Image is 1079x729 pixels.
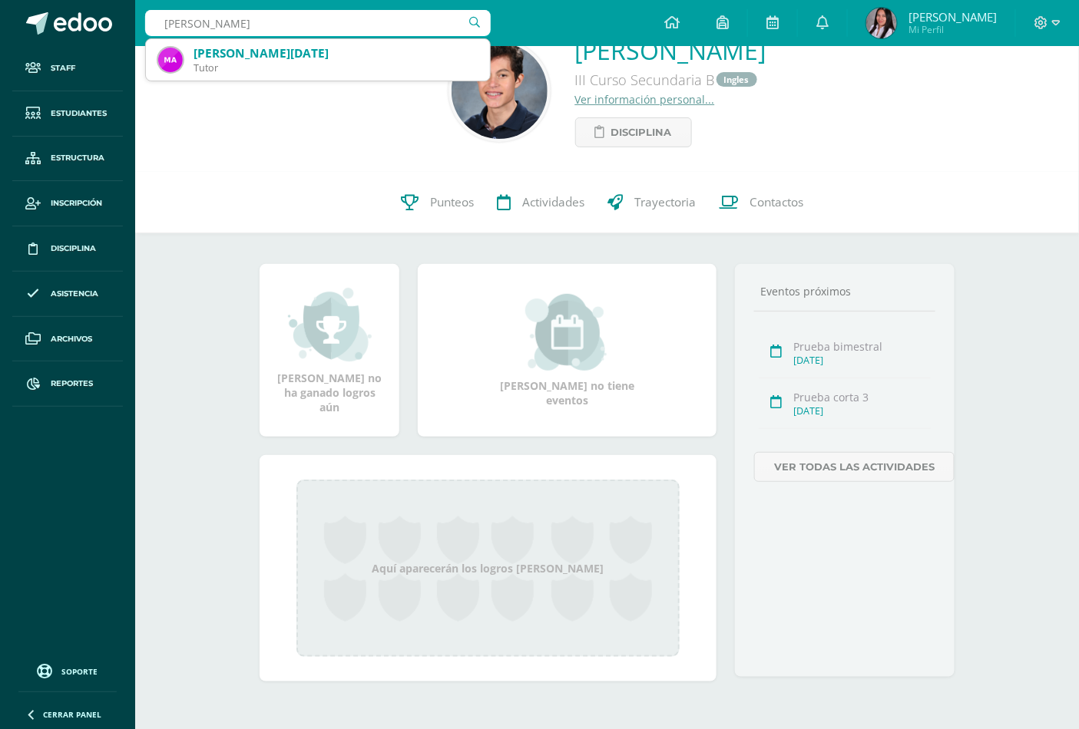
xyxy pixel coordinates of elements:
[635,195,697,211] span: Trayectoria
[275,286,384,414] div: [PERSON_NAME] no ha ganado logros aún
[288,286,372,363] img: achievement_small.png
[43,709,101,720] span: Cerrar panel
[62,666,98,677] span: Soporte
[793,339,931,354] div: Prueba bimestral
[12,137,123,182] a: Estructura
[194,61,478,74] div: Tutor
[793,404,931,417] div: [DATE]
[51,333,92,345] span: Archivos
[523,195,585,211] span: Actividades
[754,284,935,299] div: Eventos próximos
[717,72,757,87] a: Ingles
[597,172,708,233] a: Trayectoria
[390,172,486,233] a: Punteos
[51,62,75,74] span: Staff
[575,117,692,147] a: Disciplina
[18,660,117,681] a: Soporte
[12,46,123,91] a: Staff
[51,378,93,390] span: Reportes
[51,242,96,255] span: Disciplina
[51,107,107,120] span: Estudiantes
[12,226,123,272] a: Disciplina
[158,48,183,72] img: b0db14c02c9f6165fa52db9690286e7f.png
[575,92,715,107] a: Ver información personal...
[909,23,997,36] span: Mi Perfil
[12,272,123,317] a: Asistencia
[51,152,104,164] span: Estructura
[754,452,955,482] a: Ver todas las actividades
[145,10,491,36] input: Busca un usuario...
[866,8,897,38] img: 1c4a8e29229ca7cba10d259c3507f649.png
[575,34,766,67] a: [PERSON_NAME]
[491,294,644,407] div: [PERSON_NAME] no tiene eventos
[194,45,478,61] div: [PERSON_NAME][DATE]
[51,197,102,209] span: Inscripción
[708,172,816,233] a: Contactos
[909,9,997,25] span: [PERSON_NAME]
[486,172,597,233] a: Actividades
[452,43,548,139] img: bdb3253e7657d60ed91ab9d26d05e845.png
[12,317,123,362] a: Archivos
[575,67,766,92] div: III Curso Secundaria B
[12,181,123,226] a: Inscripción
[750,195,804,211] span: Contactos
[296,480,680,657] div: Aquí aparecerán los logros [PERSON_NAME]
[51,288,98,300] span: Asistencia
[793,354,931,367] div: [DATE]
[525,294,609,371] img: event_small.png
[431,195,475,211] span: Punteos
[793,390,931,404] div: Prueba corta 3
[12,361,123,407] a: Reportes
[12,91,123,137] a: Estudiantes
[611,118,672,147] span: Disciplina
